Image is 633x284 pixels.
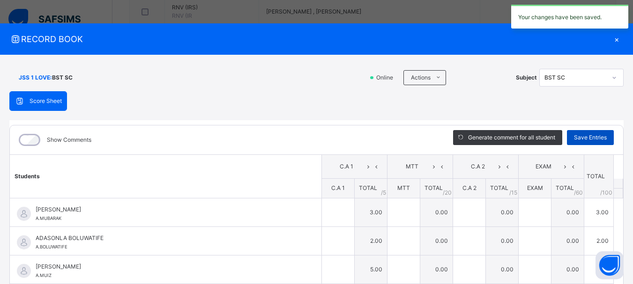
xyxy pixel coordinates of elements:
[52,73,73,82] span: BST SC
[355,198,387,226] td: 3.00
[490,184,508,191] span: TOTAL
[359,184,377,191] span: TOTAL
[9,33,610,45] span: RECORD BOOK
[36,273,52,278] span: A.MUIZ
[36,205,300,214] span: [PERSON_NAME]
[610,33,624,45] div: ×
[544,73,606,82] div: BST SC
[36,216,61,221] span: A.MUBARAK
[331,184,345,191] span: C.A 1
[551,226,584,255] td: 0.00
[36,234,300,242] span: ADASONLA BOLUWATIFE
[355,255,387,284] td: 5.00
[584,226,614,255] td: 2.00
[17,235,31,249] img: default.svg
[527,184,543,191] span: EXAM
[36,244,67,249] span: A.BOLUWATIFE
[355,226,387,255] td: 2.00
[460,162,495,171] span: C.A 2
[17,207,31,221] img: default.svg
[329,162,364,171] span: C.A 1
[375,73,399,82] span: Online
[395,162,430,171] span: MTT
[600,189,612,197] span: /100
[397,184,410,191] span: MTT
[556,184,574,191] span: TOTAL
[596,251,624,279] button: Open asap
[19,73,52,82] span: JSS 1 LOVE :
[47,136,91,144] label: Show Comments
[486,198,519,226] td: 0.00
[420,226,453,255] td: 0.00
[551,198,584,226] td: 0.00
[509,189,517,197] span: / 15
[424,184,443,191] span: TOTAL
[486,255,519,284] td: 0.00
[486,226,519,255] td: 0.00
[584,255,614,284] td: 5.00
[462,184,477,191] span: C.A 2
[420,255,453,284] td: 0.00
[574,133,607,142] span: Save Entries
[411,73,431,82] span: Actions
[551,255,584,284] td: 0.00
[381,189,386,197] span: / 5
[36,262,300,271] span: [PERSON_NAME]
[511,5,628,29] div: Your changes have been saved.
[420,198,453,226] td: 0.00
[574,189,583,197] span: / 60
[15,173,40,180] span: Students
[17,264,31,278] img: default.svg
[30,97,62,105] span: Score Sheet
[468,133,555,142] span: Generate comment for all student
[584,198,614,226] td: 3.00
[443,189,452,197] span: / 20
[516,73,537,82] span: Subject
[526,162,561,171] span: EXAM
[584,155,614,198] th: TOTAL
